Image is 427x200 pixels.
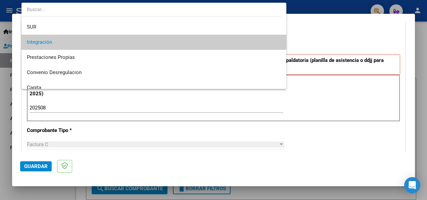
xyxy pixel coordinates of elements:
[27,69,82,75] span: Convenio Desregulacion
[27,85,41,91] span: Capita
[27,24,36,30] span: SUR
[404,177,420,193] div: Open Intercom Messenger
[27,39,52,45] span: Integración
[27,54,75,60] span: Prestaciones Propias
